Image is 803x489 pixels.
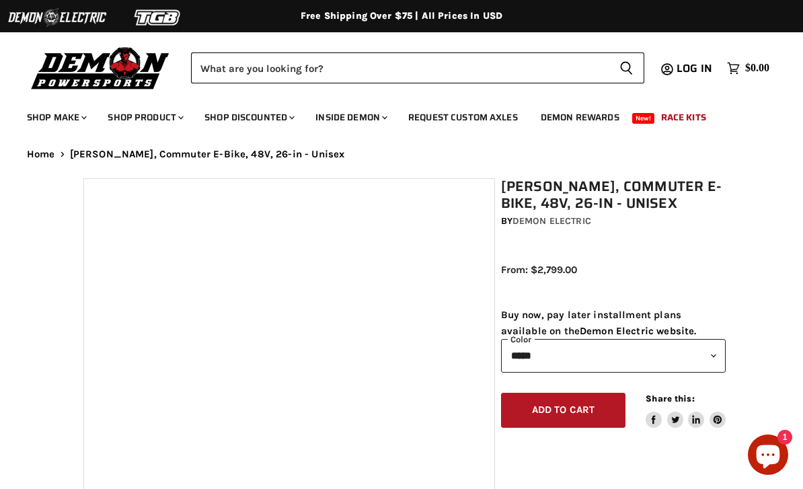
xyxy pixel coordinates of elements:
[531,104,629,131] a: Demon Rewards
[305,104,395,131] a: Inside Demon
[398,104,528,131] a: Request Custom Axles
[17,98,766,131] ul: Main menu
[501,178,726,212] h1: [PERSON_NAME], Commuter E-Bike, 48V, 26-in - Unisex
[532,404,595,416] span: Add to cart
[646,393,694,404] span: Share this:
[501,393,626,428] button: Add to cart
[609,52,644,83] button: Search
[744,435,792,478] inbox-online-store-chat: Shopify online store chat
[108,5,208,30] img: TGB Logo 2
[651,104,716,131] a: Race Kits
[194,104,303,131] a: Shop Discounted
[17,104,95,131] a: Shop Make
[677,60,712,77] span: Log in
[512,215,591,227] a: Demon Electric
[720,59,776,78] a: $0.00
[191,52,644,83] form: Product
[70,149,345,160] span: [PERSON_NAME], Commuter E-Bike, 48V, 26-in - Unisex
[694,325,696,337] span: .
[580,325,694,337] a: Demon Electric website
[646,393,726,428] aside: Share this:
[501,214,726,229] div: by
[745,62,769,75] span: $0.00
[98,104,192,131] a: Shop Product
[27,149,55,160] a: Home
[501,264,577,276] span: From: $2,799.00
[632,113,655,124] span: New!
[671,63,720,75] a: Log in
[501,309,681,337] span: Buy now, pay later installment plans available on the
[191,52,609,83] input: Search
[7,5,108,30] img: Demon Electric Logo 2
[27,44,174,91] img: Demon Powersports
